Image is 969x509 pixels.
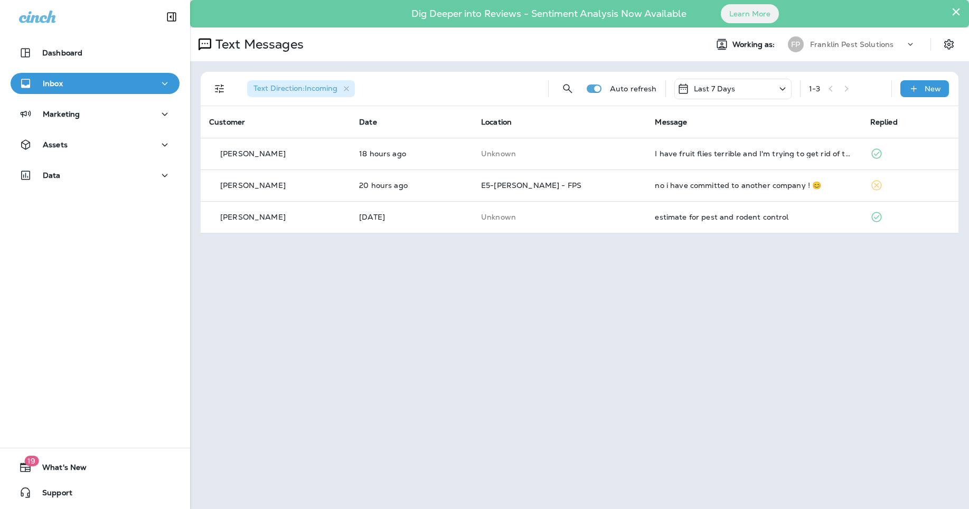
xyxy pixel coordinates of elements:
p: Text Messages [211,36,304,52]
div: I have fruit flies terrible and I'm trying to get rid of them and nothing seems to help I tried t... [655,149,853,158]
div: no i have committed to another company ! 😊 [655,181,853,190]
span: 19 [24,456,39,466]
p: [PERSON_NAME] [220,213,286,221]
div: 1 - 3 [809,84,820,93]
p: Dig Deeper into Reviews - Sentiment Analysis Now Available [381,12,717,15]
p: Sep 28, 2025 07:18 PM [359,213,464,221]
button: 19What's New [11,457,180,478]
span: What's New [32,463,87,476]
span: Support [32,488,72,501]
button: Support [11,482,180,503]
p: Dashboard [42,49,82,57]
button: Filters [209,78,230,99]
p: Inbox [43,79,63,88]
span: Text Direction : Incoming [253,83,337,93]
span: Location [481,117,512,127]
div: Text Direction:Incoming [247,80,355,97]
span: Date [359,117,377,127]
span: Message [655,117,687,127]
p: New [925,84,941,93]
p: Data [43,171,61,180]
span: Working as: [732,40,777,49]
button: Data [11,165,180,186]
button: Settings [939,35,958,54]
p: Franklin Pest Solutions [810,40,893,49]
p: Oct 1, 2025 04:00 PM [359,149,464,158]
p: Last 7 Days [694,84,736,93]
p: This customer does not have a last location and the phone number they messaged is not assigned to... [481,213,638,221]
button: Dashboard [11,42,180,63]
button: Marketing [11,103,180,125]
p: Oct 1, 2025 02:07 PM [359,181,464,190]
button: Search Messages [557,78,578,99]
button: Assets [11,134,180,155]
p: This customer does not have a last location and the phone number they messaged is not assigned to... [481,149,638,158]
span: Customer [209,117,245,127]
p: Assets [43,140,68,149]
button: Learn More [721,4,779,23]
div: estimate for pest and rodent control [655,213,853,221]
span: Replied [870,117,898,127]
p: Auto refresh [610,84,657,93]
button: Collapse Sidebar [157,6,186,27]
div: FP [788,36,804,52]
p: [PERSON_NAME] [220,149,286,158]
button: Inbox [11,73,180,94]
p: [PERSON_NAME] [220,181,286,190]
span: E5-[PERSON_NAME] - FPS [481,181,581,190]
p: Marketing [43,110,80,118]
button: Close [951,3,961,20]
